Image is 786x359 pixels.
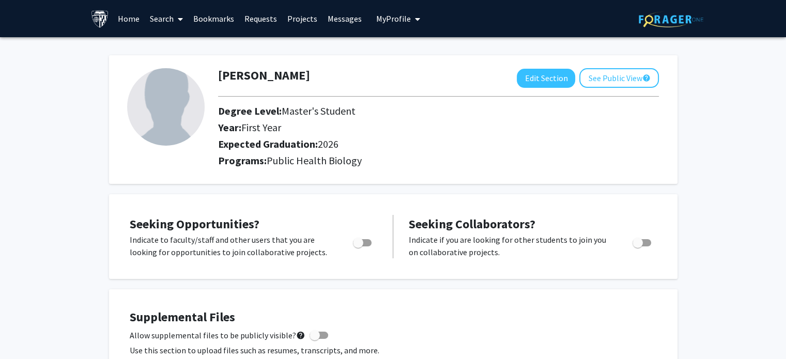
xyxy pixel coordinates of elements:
h2: Programs: [218,154,659,167]
a: Search [145,1,188,37]
iframe: Chat [8,313,44,351]
h4: Supplemental Files [130,310,657,325]
img: Profile Picture [127,68,205,146]
button: Edit Section [517,69,575,88]
div: Toggle [349,233,377,249]
mat-icon: help [296,329,305,341]
span: Seeking Opportunities? [130,216,259,232]
h2: Year: [218,121,570,134]
span: First Year [241,121,281,134]
img: ForagerOne Logo [639,11,703,27]
span: My Profile [376,13,411,24]
mat-icon: help [642,72,650,84]
img: Johns Hopkins University Logo [91,10,109,28]
a: Requests [239,1,282,37]
h2: Expected Graduation: [218,138,570,150]
span: Master's Student [282,104,356,117]
p: Use this section to upload files such as resumes, transcripts, and more. [130,344,657,356]
h1: [PERSON_NAME] [218,68,310,83]
a: Bookmarks [188,1,239,37]
span: Allow supplemental files to be publicly visible? [130,329,305,341]
p: Indicate to faculty/staff and other users that you are looking for opportunities to join collabor... [130,233,333,258]
a: Messages [322,1,367,37]
button: See Public View [579,68,659,88]
a: Home [113,1,145,37]
div: Toggle [628,233,657,249]
span: Public Health Biology [267,154,362,167]
p: Indicate if you are looking for other students to join you on collaborative projects. [409,233,613,258]
span: 2026 [318,137,338,150]
span: Seeking Collaborators? [409,216,535,232]
a: Projects [282,1,322,37]
h2: Degree Level: [218,105,570,117]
